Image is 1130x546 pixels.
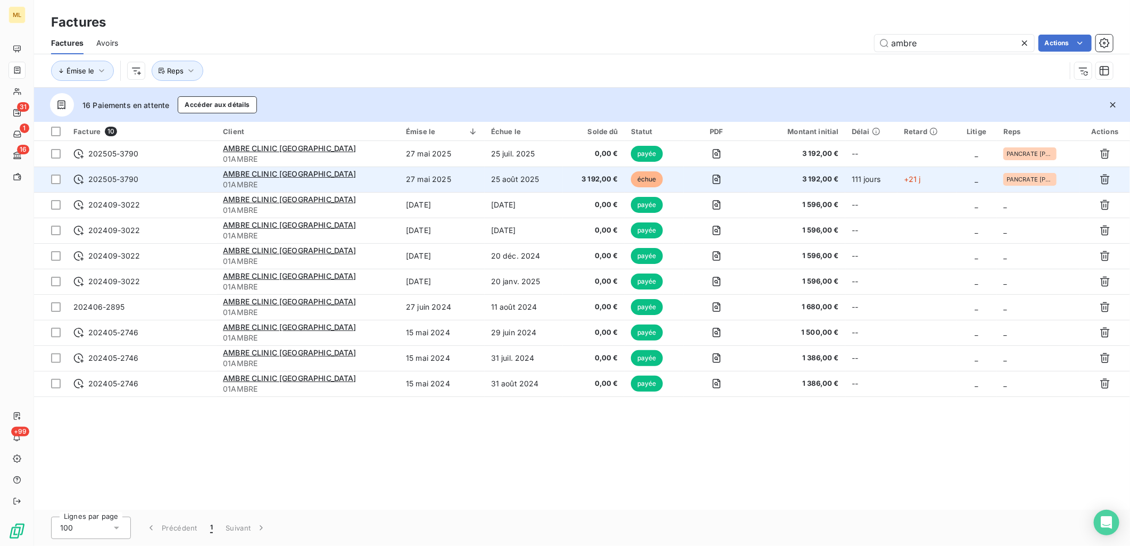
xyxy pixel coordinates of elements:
span: 202409-3022 [88,225,140,236]
td: 25 août 2025 [485,167,563,192]
span: 202405-2746 [88,327,139,338]
span: 0,00 € [569,302,618,312]
span: 01AMBRE [223,358,393,369]
div: Client [223,127,393,136]
span: 3 192,00 € [569,174,618,185]
span: payée [631,274,663,289]
div: Statut [631,127,678,136]
button: Accéder aux détails [178,96,256,113]
span: PANCRATE [PERSON_NAME] [1007,151,1053,157]
span: 202505-3790 [88,174,139,185]
span: 01AMBRE [223,230,393,241]
span: +99 [11,427,29,436]
td: -- [845,320,898,345]
div: Échue le [491,127,556,136]
td: 27 mai 2025 [400,141,485,167]
span: AMBRE CLINIC [GEOGRAPHIC_DATA] [223,271,356,280]
span: 1 500,00 € [755,327,839,338]
td: -- [845,218,898,243]
td: [DATE] [400,218,485,243]
button: Actions [1038,35,1092,52]
button: 1 [204,517,219,539]
td: [DATE] [485,192,563,218]
span: _ [1003,379,1007,388]
span: _ [975,251,978,260]
span: 0,00 € [569,225,618,236]
td: 15 mai 2024 [400,371,485,396]
span: 202505-3790 [88,148,139,159]
span: AMBRE CLINIC [GEOGRAPHIC_DATA] [223,348,356,357]
span: AMBRE CLINIC [GEOGRAPHIC_DATA] [223,195,356,204]
span: 1 386,00 € [755,378,839,389]
span: Factures [51,38,84,48]
img: Logo LeanPay [9,523,26,540]
span: 01AMBRE [223,205,393,216]
span: PANCRATE [PERSON_NAME] [1007,176,1053,183]
button: Suivant [219,517,273,539]
span: 01AMBRE [223,307,393,318]
div: Litige [963,127,991,136]
div: Actions [1086,127,1124,136]
div: Reps [1003,127,1074,136]
span: 1 [210,523,213,533]
td: 20 janv. 2025 [485,269,563,294]
div: Retard [904,127,950,136]
span: _ [975,379,978,388]
span: 0,00 € [569,378,618,389]
td: 31 août 2024 [485,371,563,396]
div: Émise le [406,127,478,136]
td: [DATE] [400,192,485,218]
span: payée [631,325,663,341]
span: payée [631,299,663,315]
td: 15 mai 2024 [400,320,485,345]
span: _ [1003,302,1007,311]
span: 0,00 € [569,353,618,363]
span: payée [631,197,663,213]
span: 202409-3022 [88,200,140,210]
span: 202409-3022 [88,251,140,261]
td: -- [845,371,898,396]
span: _ [975,149,978,158]
span: 01AMBRE [223,179,393,190]
span: 31 [17,102,29,112]
span: 01AMBRE [223,333,393,343]
td: 27 juin 2024 [400,294,485,320]
span: 16 Paiements en attente [82,100,169,111]
span: 1 596,00 € [755,276,839,287]
span: échue [631,171,663,187]
span: 1 596,00 € [755,200,839,210]
span: 3 192,00 € [755,148,839,159]
span: _ [1003,200,1007,209]
span: Émise le [67,67,94,75]
span: payée [631,222,663,238]
span: 1 [20,123,29,133]
td: 20 déc. 2024 [485,243,563,269]
span: 1 596,00 € [755,251,839,261]
span: AMBRE CLINIC [GEOGRAPHIC_DATA] [223,322,356,332]
span: AMBRE CLINIC [GEOGRAPHIC_DATA] [223,297,356,306]
span: 01AMBRE [223,154,393,164]
span: _ [1003,328,1007,337]
span: 3 192,00 € [755,174,839,185]
td: -- [845,269,898,294]
span: 0,00 € [569,200,618,210]
div: Montant initial [755,127,839,136]
td: [DATE] [485,218,563,243]
td: -- [845,294,898,320]
span: 0,00 € [569,251,618,261]
span: 10 [105,127,117,136]
div: PDF [690,127,742,136]
span: _ [975,328,978,337]
h3: Factures [51,13,106,32]
span: _ [1003,226,1007,235]
span: payée [631,350,663,366]
span: payée [631,376,663,392]
td: 29 juin 2024 [485,320,563,345]
div: ML [9,6,26,23]
span: 0,00 € [569,148,618,159]
span: 202406-2895 [73,302,125,311]
span: AMBRE CLINIC [GEOGRAPHIC_DATA] [223,220,356,229]
span: _ [1003,277,1007,286]
td: [DATE] [400,243,485,269]
span: 01AMBRE [223,256,393,267]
